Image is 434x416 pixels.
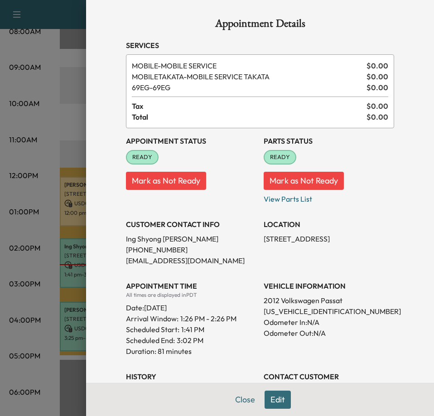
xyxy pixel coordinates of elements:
span: $ 0.00 [366,82,388,93]
h3: History [126,371,256,382]
span: 1:26 PM - 2:26 PM [180,313,236,324]
p: Odometer In: N/A [264,317,394,328]
span: Tax [132,101,366,111]
p: [PHONE_NUMBER] [126,244,256,255]
span: $ 0.00 [366,111,388,122]
button: Mark as Not Ready [264,172,344,190]
span: Total [132,111,366,122]
p: Ing Shyong [PERSON_NAME] [126,233,256,244]
span: $ 0.00 [366,60,388,71]
h3: VEHICLE INFORMATION [264,281,394,291]
h3: CUSTOMER CONTACT INFO [126,219,256,230]
p: Scheduled Start: [126,324,179,335]
span: $ 0.00 [366,101,388,111]
div: Date: [DATE] [126,299,256,313]
button: Close [229,391,261,409]
h1: Appointment Details [126,18,394,33]
span: MOBILE SERVICE [132,60,363,71]
p: [EMAIL_ADDRESS][DOMAIN_NAME] [126,255,256,266]
h3: CONTACT CUSTOMER [264,371,394,382]
h3: Parts Status [264,135,394,146]
button: Mark as Not Ready [126,172,206,190]
p: Arrival Window: [126,313,256,324]
button: Edit [265,391,291,409]
span: $ 0.00 [366,71,388,82]
span: MOBILE SERVICE TAKATA [132,71,363,82]
p: [STREET_ADDRESS] [264,233,394,244]
p: Duration: 81 minutes [126,346,256,357]
p: Scheduled End: [126,335,175,346]
p: View Parts List [264,190,394,204]
p: Odometer Out: N/A [264,328,394,339]
h3: Appointment Status [126,135,256,146]
p: 3:02 PM [177,335,203,346]
div: All times are displayed in PDT [126,291,256,299]
span: 69EG [132,82,363,93]
p: 2012 Volkswagen Passat [264,295,394,306]
h3: APPOINTMENT TIME [126,281,256,291]
span: READY [265,153,295,162]
p: [US_VEHICLE_IDENTIFICATION_NUMBER] [264,306,394,317]
h3: LOCATION [264,219,394,230]
p: 1:41 PM [181,324,204,335]
h3: Services [126,40,394,51]
span: READY [127,153,158,162]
